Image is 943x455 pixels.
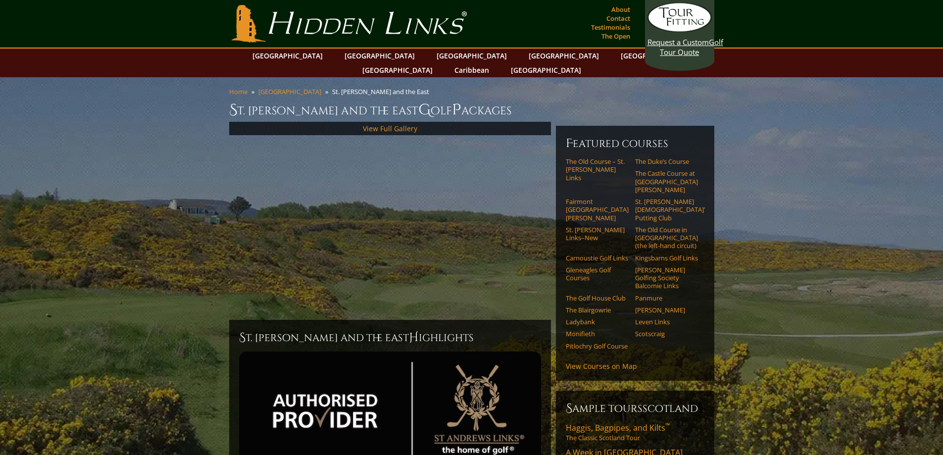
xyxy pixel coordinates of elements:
a: [GEOGRAPHIC_DATA] [258,87,321,96]
a: Carnoustie Golf Links [566,254,629,262]
a: [PERSON_NAME] Golfing Society Balcomie Links [635,266,698,290]
a: Fairmont [GEOGRAPHIC_DATA][PERSON_NAME] [566,198,629,222]
span: P [452,100,461,120]
a: Leven Links [635,318,698,326]
a: The Castle Course at [GEOGRAPHIC_DATA][PERSON_NAME] [635,169,698,194]
span: Haggis, Bagpipes, and Kilts [566,422,670,433]
a: St. [PERSON_NAME] Links–New [566,226,629,242]
a: Gleneagles Golf Courses [566,266,629,282]
span: G [418,100,431,120]
a: [GEOGRAPHIC_DATA] [340,49,420,63]
span: H [409,330,419,346]
a: Testimonials [589,20,633,34]
a: View Courses on Map [566,361,637,371]
a: The Golf House Club [566,294,629,302]
h1: St. [PERSON_NAME] and the East olf ackages [229,100,714,120]
a: Haggis, Bagpipes, and Kilts™The Classic Scotland Tour [566,422,704,442]
a: Panmure [635,294,698,302]
span: Request a Custom [647,37,709,47]
a: [GEOGRAPHIC_DATA] [506,63,586,77]
a: St. [PERSON_NAME] [DEMOGRAPHIC_DATA]’ Putting Club [635,198,698,222]
h2: St. [PERSON_NAME] and the East ighlights [239,330,541,346]
a: Monifieth [566,330,629,338]
a: Home [229,87,248,96]
a: [GEOGRAPHIC_DATA] [357,63,438,77]
a: Scotscraig [635,330,698,338]
a: The Duke’s Course [635,157,698,165]
a: About [609,2,633,16]
a: The Blairgowrie [566,306,629,314]
a: Kingsbarns Golf Links [635,254,698,262]
a: The Old Course – St. [PERSON_NAME] Links [566,157,629,182]
h6: Featured Courses [566,136,704,152]
a: View Full Gallery [363,124,417,133]
sup: ™ [665,421,670,430]
a: Pitlochry Golf Course [566,342,629,350]
a: The Old Course in [GEOGRAPHIC_DATA] (the left-hand circuit) [635,226,698,250]
a: [GEOGRAPHIC_DATA] [248,49,328,63]
a: Request a CustomGolf Tour Quote [647,2,712,57]
a: [GEOGRAPHIC_DATA] [616,49,696,63]
a: Ladybank [566,318,629,326]
a: [PERSON_NAME] [635,306,698,314]
a: [GEOGRAPHIC_DATA] [524,49,604,63]
a: Caribbean [449,63,494,77]
li: St. [PERSON_NAME] and the East [332,87,433,96]
a: Contact [604,11,633,25]
a: The Open [599,29,633,43]
h6: Sample ToursScotland [566,401,704,416]
a: [GEOGRAPHIC_DATA] [432,49,512,63]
